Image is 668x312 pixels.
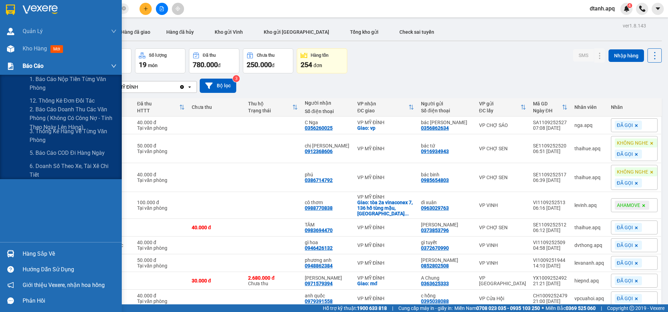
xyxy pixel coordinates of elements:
div: bác tứ [421,143,472,149]
span: ĐÃ GỌI [617,295,633,302]
div: VP MỸ ĐÌNH [111,83,138,90]
div: bác hưng [421,120,472,125]
div: SE1109252512 [533,222,567,227]
div: Số điện thoại [305,109,350,114]
span: 254 [301,61,312,69]
div: Nhãn [611,104,658,110]
div: Chưa thu [192,104,241,110]
div: 0386714792 [305,177,333,183]
div: 0948862384 [305,263,333,269]
span: notification [7,282,14,288]
div: 0983694470 [305,227,333,233]
span: KHÔNG NGHE [617,169,648,175]
span: 4 [628,3,631,8]
div: VI1109252513 [533,200,567,205]
span: KHÔNG NGHE [617,140,648,146]
span: plus [143,6,148,11]
th: Toggle SortBy [245,98,301,117]
span: 780.000 [193,61,218,69]
div: 0985654803 [421,177,449,183]
div: YX1009252492 [533,275,567,281]
th: Toggle SortBy [530,98,571,117]
div: ĐC giao [357,108,408,113]
div: Tại văn phòng [137,149,185,154]
span: Cung cấp máy in - giấy in: [398,304,453,312]
span: [GEOGRAPHIC_DATA], [GEOGRAPHIC_DATA] ↔ [GEOGRAPHIC_DATA] [8,30,60,53]
span: ĐÃ GỌI [617,180,633,186]
div: 0395038088 [421,298,449,304]
div: HTTT [137,108,179,113]
span: Kho hàng [23,45,47,52]
span: copyright [629,306,634,311]
span: | [392,304,393,312]
div: VP MỸ ĐÌNH [357,225,414,230]
div: 0971579394 [305,281,333,286]
div: VP MỸ ĐÌNH [357,175,414,180]
sup: 3 [233,75,240,82]
div: anh quốc [305,293,350,298]
span: Kho gửi Vinh [215,29,243,35]
div: minh tri [305,275,350,281]
div: VP VINH [479,242,526,248]
img: icon-new-feature [623,6,630,12]
div: VP MỸ ĐÌNH [357,146,414,151]
div: Người nhận [305,100,350,106]
div: Chưa thu [257,53,275,58]
span: ĐÃ GỌI [617,122,633,128]
span: Giới thiệu Vexere, nhận hoa hồng [23,281,105,289]
button: Chưa thu250.000đ [243,48,293,73]
div: dvthong.apq [574,242,604,248]
img: warehouse-icon [7,45,14,53]
div: VP nhận [357,101,408,106]
div: BÁC THỊNH [421,222,472,227]
th: Toggle SortBy [134,98,188,117]
span: question-circle [7,266,14,273]
div: 0916934943 [421,149,449,154]
div: VP MỸ ĐÌNH [357,260,414,266]
div: 07:08 [DATE] [533,125,567,131]
div: 50.000 đ [137,257,185,263]
div: Giao: mđ [357,281,414,286]
div: c hồng [421,293,472,298]
span: Hàng đã hủy [166,29,194,35]
img: solution-icon [7,63,14,70]
div: Hướng dẫn sử dụng [23,264,117,275]
div: VP CHỢ SEN [479,175,526,180]
div: 40.000 đ [137,293,185,298]
span: down [111,63,117,69]
button: Hàng tồn254đơn [297,48,347,73]
div: levinh.apq [574,202,604,208]
div: Phản hồi [23,296,117,306]
div: thaihue.apq [574,175,604,180]
div: gì hoa [305,240,350,245]
button: file-add [156,3,168,15]
div: Nhân viên [574,104,604,110]
div: Số lượng [149,53,167,58]
div: phương thảo [421,257,472,263]
span: 1. Báo cáo nộp tiền từng văn phòng [30,75,117,92]
svg: Clear value [179,84,185,90]
div: SA1109252527 [533,120,567,125]
span: close-circle [122,6,126,12]
div: VP [GEOGRAPHIC_DATA] [479,275,526,286]
div: Tại văn phòng [137,177,185,183]
div: 14:10 [DATE] [533,263,567,269]
div: 0852802508 [421,263,449,269]
div: vpcuahoi.apq [574,296,604,301]
div: gì tuyết [421,240,472,245]
div: hiepnd.apq [574,278,604,283]
div: Người gửi [421,101,472,106]
button: SMS [573,49,594,62]
div: 06:12 [DATE] [533,227,567,233]
span: ĐÃ GỌI [617,224,633,231]
div: Tại văn phòng [137,205,185,211]
span: ⚪️ [542,307,544,310]
button: Số lượng19món [135,48,185,73]
span: Quản Lý [23,27,43,35]
div: phương anh [305,257,350,263]
div: 0373853796 [421,227,449,233]
span: caret-down [655,6,661,12]
span: ĐÃ GỌI [617,151,633,157]
div: phú [305,172,350,177]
